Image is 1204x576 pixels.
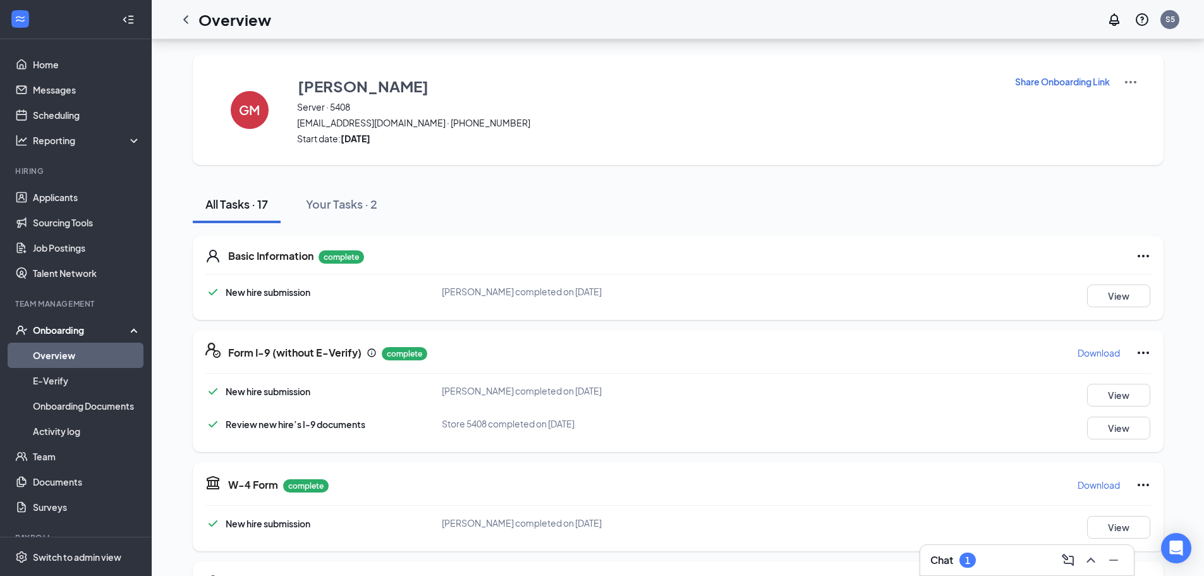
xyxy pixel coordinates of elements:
[33,210,141,235] a: Sourcing Tools
[33,102,141,128] a: Scheduling
[15,134,28,147] svg: Analysis
[1134,12,1150,27] svg: QuestionInfo
[33,77,141,102] a: Messages
[33,235,141,260] a: Job Postings
[15,532,138,543] div: Payroll
[33,368,141,393] a: E-Verify
[228,249,313,263] h5: Basic Information
[33,343,141,368] a: Overview
[33,551,121,563] div: Switch to admin view
[930,553,953,567] h3: Chat
[33,52,141,77] a: Home
[33,324,130,336] div: Onboarding
[319,250,364,264] p: complete
[178,12,193,27] svg: ChevronLeft
[298,75,429,97] h3: [PERSON_NAME]
[15,166,138,176] div: Hiring
[14,13,27,25] svg: WorkstreamLogo
[1123,75,1138,90] img: More Actions
[382,347,427,360] p: complete
[1014,75,1110,89] button: Share Onboarding Link
[226,386,310,397] span: New hire submission
[1104,550,1124,570] button: Minimize
[297,101,999,113] span: Server · 5408
[1078,479,1120,491] p: Download
[442,385,602,396] span: [PERSON_NAME] completed on [DATE]
[1165,14,1175,25] div: S5
[205,248,221,264] svg: User
[1087,516,1150,539] button: View
[341,133,370,144] strong: [DATE]
[1087,417,1150,439] button: View
[1136,477,1151,493] svg: Ellipses
[15,298,138,309] div: Team Management
[33,134,142,147] div: Reporting
[33,444,141,469] a: Team
[1061,553,1076,568] svg: ComposeMessage
[1107,12,1122,27] svg: Notifications
[122,13,135,26] svg: Collapse
[33,260,141,286] a: Talent Network
[442,418,575,429] span: Store 5408 completed on [DATE]
[1087,285,1150,307] button: View
[1087,384,1150,407] button: View
[205,516,221,531] svg: Checkmark
[1161,533,1191,563] div: Open Intercom Messenger
[15,551,28,563] svg: Settings
[1083,553,1098,568] svg: ChevronUp
[965,555,970,566] div: 1
[297,116,999,129] span: [EMAIL_ADDRESS][DOMAIN_NAME] · [PHONE_NUMBER]
[15,324,28,336] svg: UserCheck
[1058,550,1078,570] button: ComposeMessage
[1106,553,1121,568] svg: Minimize
[205,343,221,358] svg: FormI9EVerifyIcon
[1077,475,1121,495] button: Download
[205,475,221,490] svg: TaxGovernmentIcon
[205,196,268,212] div: All Tasks · 17
[218,75,281,145] button: GM
[205,285,221,300] svg: Checkmark
[226,286,310,298] span: New hire submission
[1078,346,1120,359] p: Download
[226,518,310,529] span: New hire submission
[33,185,141,210] a: Applicants
[228,346,362,360] h5: Form I-9 (without E-Verify)
[297,132,999,145] span: Start date:
[283,479,329,493] p: complete
[239,106,260,114] h4: GM
[306,196,377,212] div: Your Tasks · 2
[442,286,602,297] span: [PERSON_NAME] completed on [DATE]
[1077,343,1121,363] button: Download
[198,9,271,30] h1: Overview
[1136,345,1151,360] svg: Ellipses
[226,419,365,430] span: Review new hire’s I-9 documents
[33,469,141,494] a: Documents
[442,517,602,529] span: [PERSON_NAME] completed on [DATE]
[33,494,141,520] a: Surveys
[297,75,999,97] button: [PERSON_NAME]
[367,348,377,358] svg: Info
[1015,75,1110,88] p: Share Onboarding Link
[1136,248,1151,264] svg: Ellipses
[1081,550,1101,570] button: ChevronUp
[228,478,278,492] h5: W-4 Form
[205,384,221,399] svg: Checkmark
[205,417,221,432] svg: Checkmark
[33,393,141,419] a: Onboarding Documents
[33,419,141,444] a: Activity log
